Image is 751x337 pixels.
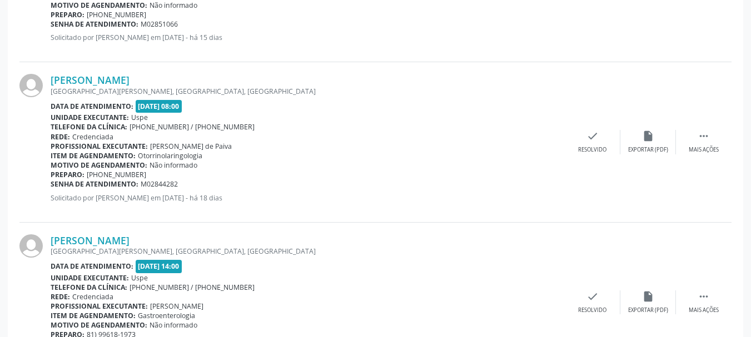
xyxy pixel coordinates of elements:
[131,273,148,283] span: Uspe
[136,260,182,273] span: [DATE] 14:00
[51,301,148,311] b: Profissional executante:
[87,170,146,179] span: [PHONE_NUMBER]
[87,10,146,19] span: [PHONE_NUMBER]
[51,292,70,301] b: Rede:
[642,130,654,142] i: insert_drive_file
[51,170,84,179] b: Preparo:
[19,74,43,97] img: img
[689,146,719,154] div: Mais ações
[51,122,127,132] b: Telefone da clínica:
[586,130,599,142] i: check
[51,261,133,271] b: Data de atendimento:
[51,151,136,160] b: Item de agendamento:
[578,306,606,314] div: Resolvido
[51,247,565,256] div: [GEOGRAPHIC_DATA][PERSON_NAME], [GEOGRAPHIC_DATA], [GEOGRAPHIC_DATA]
[628,306,668,314] div: Exportar (PDF)
[628,146,668,154] div: Exportar (PDF)
[19,234,43,258] img: img
[130,122,255,132] span: [PHONE_NUMBER] / [PHONE_NUMBER]
[51,142,148,151] b: Profissional executante:
[138,311,195,320] span: Gastroenterologia
[51,320,147,330] b: Motivo de agendamento:
[136,100,182,113] span: [DATE] 08:00
[150,320,197,330] span: Não informado
[51,132,70,142] b: Rede:
[138,151,202,160] span: Otorrinolaringologia
[51,179,138,189] b: Senha de atendimento:
[51,10,84,19] b: Preparo:
[51,311,136,320] b: Item de agendamento:
[51,102,133,111] b: Data de atendimento:
[689,306,719,314] div: Mais ações
[130,283,255,292] span: [PHONE_NUMBER] / [PHONE_NUMBER]
[578,146,606,154] div: Resolvido
[51,74,130,86] a: [PERSON_NAME]
[698,290,710,303] i: 
[72,132,113,142] span: Credenciada
[150,301,203,311] span: [PERSON_NAME]
[51,160,147,170] b: Motivo de agendamento:
[150,1,197,10] span: Não informado
[131,113,148,122] span: Uspe
[51,234,130,247] a: [PERSON_NAME]
[141,179,178,189] span: M02844282
[51,193,565,203] p: Solicitado por [PERSON_NAME] em [DATE] - há 18 dias
[586,290,599,303] i: check
[150,142,232,151] span: [PERSON_NAME] de Paiva
[141,19,178,29] span: M02851066
[642,290,654,303] i: insert_drive_file
[51,113,129,122] b: Unidade executante:
[698,130,710,142] i: 
[51,33,565,42] p: Solicitado por [PERSON_NAME] em [DATE] - há 15 dias
[51,273,129,283] b: Unidade executante:
[51,1,147,10] b: Motivo de agendamento:
[51,283,127,292] b: Telefone da clínica:
[72,292,113,301] span: Credenciada
[51,19,138,29] b: Senha de atendimento:
[150,160,197,170] span: Não informado
[51,87,565,96] div: [GEOGRAPHIC_DATA][PERSON_NAME], [GEOGRAPHIC_DATA], [GEOGRAPHIC_DATA]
